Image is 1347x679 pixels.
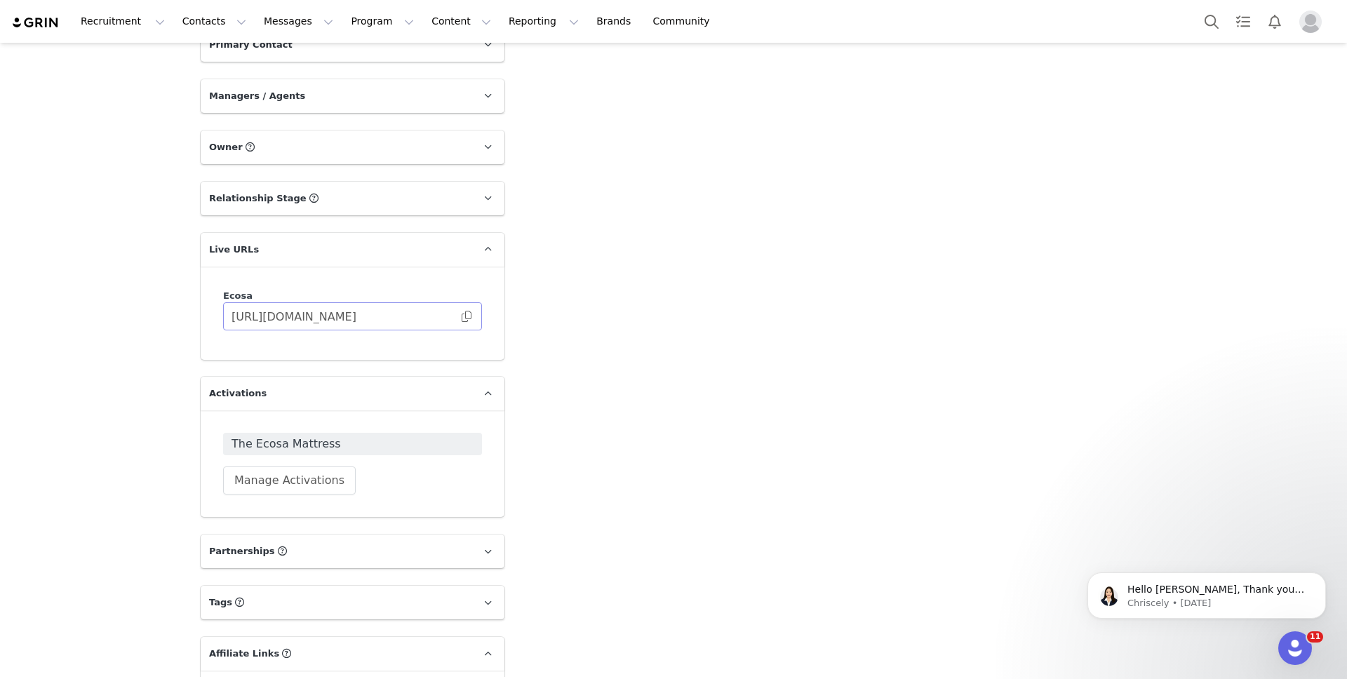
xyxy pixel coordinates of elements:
[209,596,232,610] span: Tags
[255,6,342,37] button: Messages
[588,6,643,37] a: Brands
[11,16,60,29] img: grin logo
[209,386,267,401] span: Activations
[209,243,259,257] span: Live URLs
[645,6,725,37] a: Community
[1291,11,1336,33] button: Profile
[11,11,576,27] body: Rich Text Area. Press ALT-0 for help.
[1066,543,1347,641] iframe: Intercom notifications message
[174,6,255,37] button: Contacts
[209,544,275,558] span: Partnerships
[209,191,307,206] span: Relationship Stage
[209,140,243,154] span: Owner
[223,466,356,495] button: Manage Activations
[1228,6,1259,37] a: Tasks
[1196,6,1227,37] button: Search
[209,89,305,103] span: Managers / Agents
[209,647,279,661] span: Affiliate Links
[423,6,500,37] button: Content
[72,6,173,37] button: Recruitment
[223,290,253,301] span: Ecosa
[1278,631,1312,665] iframe: Intercom live chat
[209,38,293,52] span: Primary Contact
[232,436,474,452] span: The Ecosa Mattress
[342,6,422,37] button: Program
[1259,6,1290,37] button: Notifications
[500,6,587,37] button: Reporting
[1299,11,1322,33] img: placeholder-profile.jpg
[1307,631,1323,643] span: 11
